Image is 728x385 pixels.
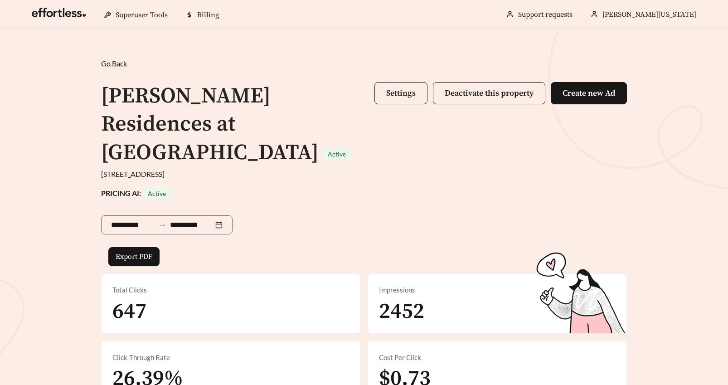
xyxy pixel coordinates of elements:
[445,88,534,98] span: Deactivate this property
[112,352,349,363] div: Click-Through Rate
[379,285,616,295] div: Impressions
[158,221,166,229] span: to
[563,88,615,98] span: Create new Ad
[602,10,696,19] span: [PERSON_NAME][US_STATE]
[433,82,545,104] button: Deactivate this property
[374,82,427,104] button: Settings
[116,10,168,19] span: Superuser Tools
[101,59,127,68] span: Go Back
[101,83,319,166] h1: [PERSON_NAME] Residences at [GEOGRAPHIC_DATA]
[379,298,424,325] span: 2452
[197,10,219,19] span: Billing
[116,251,152,262] span: Export PDF
[158,221,166,229] span: swap-right
[101,189,171,197] strong: PRICING AI:
[379,352,616,363] div: Cost Per Click
[112,298,146,325] span: 647
[108,247,160,266] button: Export PDF
[518,10,573,19] a: Support requests
[328,150,346,158] span: Active
[551,82,627,104] button: Create new Ad
[386,88,416,98] span: Settings
[112,285,349,295] div: Total Clicks
[148,190,166,197] span: Active
[101,169,627,180] div: [STREET_ADDRESS]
